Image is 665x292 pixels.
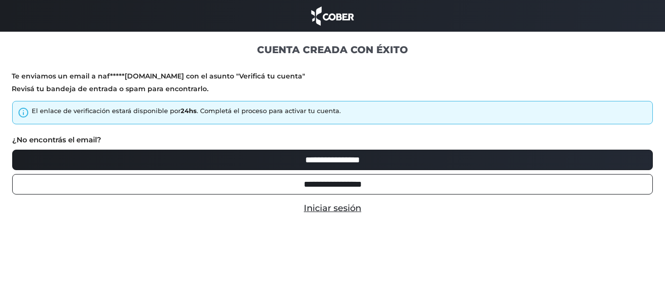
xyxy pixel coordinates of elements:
[12,135,101,146] label: ¿No encontrás el email?
[12,43,653,56] h1: CUENTA CREADA CON ÉXITO
[309,5,356,27] img: cober_marca.png
[181,107,197,115] strong: 24hs
[12,84,653,94] p: Revisá tu bandeja de entrada o spam para encontrarlo.
[12,72,653,81] p: Te enviamos un email a naf*****[DOMAIN_NAME] con el asunto "Verificá tu cuenta"
[32,106,341,116] div: El enlace de verificación estará disponible por . Completá el proceso para activar tu cuenta.
[304,203,361,214] a: Iniciar sesión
